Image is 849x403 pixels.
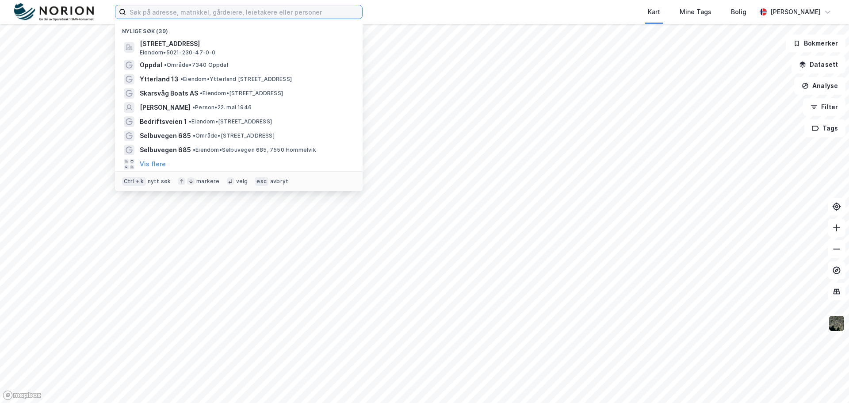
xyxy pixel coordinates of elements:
[200,90,203,96] span: •
[180,76,183,82] span: •
[140,60,162,70] span: Oppdal
[193,146,195,153] span: •
[140,116,187,127] span: Bedriftsveien 1
[196,178,219,185] div: markere
[680,7,711,17] div: Mine Tags
[770,7,821,17] div: [PERSON_NAME]
[193,132,275,139] span: Område • [STREET_ADDRESS]
[115,21,363,37] div: Nylige søk (39)
[192,104,195,111] span: •
[140,130,191,141] span: Selbuvegen 685
[192,104,252,111] span: Person • 22. mai 1946
[189,118,272,125] span: Eiendom • [STREET_ADDRESS]
[164,61,167,68] span: •
[14,3,94,21] img: norion-logo.80e7a08dc31c2e691866.png
[126,5,362,19] input: Søk på adresse, matrikkel, gårdeiere, leietakere eller personer
[140,159,166,169] button: Vis flere
[200,90,283,97] span: Eiendom • [STREET_ADDRESS]
[122,177,146,186] div: Ctrl + k
[805,361,849,403] iframe: Chat Widget
[164,61,228,69] span: Område • 7340 Oppdal
[140,49,216,56] span: Eiendom • 5021-230-47-0-0
[140,74,179,84] span: Ytterland 13
[255,177,268,186] div: esc
[189,118,191,125] span: •
[180,76,292,83] span: Eiendom • Ytterland [STREET_ADDRESS]
[270,178,288,185] div: avbryt
[148,178,171,185] div: nytt søk
[236,178,248,185] div: velg
[731,7,746,17] div: Bolig
[193,146,316,154] span: Eiendom • Selbuvegen 685, 7550 Hommelvik
[140,145,191,155] span: Selbuvegen 685
[140,38,352,49] span: [STREET_ADDRESS]
[140,88,198,99] span: Skarsvåg Boats AS
[140,102,191,113] span: [PERSON_NAME]
[648,7,660,17] div: Kart
[193,132,195,139] span: •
